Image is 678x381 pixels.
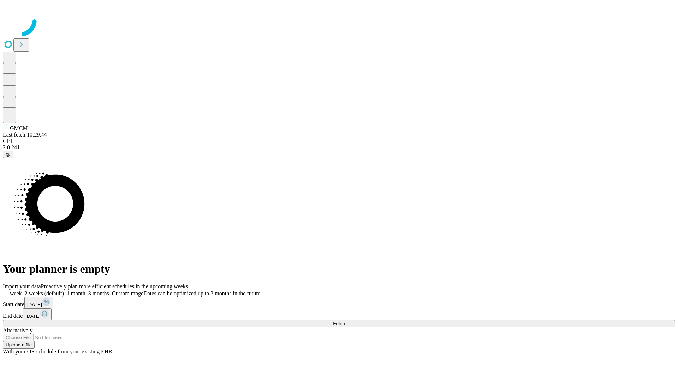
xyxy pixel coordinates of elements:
[3,283,41,289] span: Import your data
[23,308,52,320] button: [DATE]
[3,262,675,276] h1: Your planner is empty
[25,314,40,319] span: [DATE]
[3,297,675,308] div: Start date
[24,297,53,308] button: [DATE]
[3,327,32,333] span: Alternatively
[3,144,675,151] div: 2.0.241
[6,152,11,157] span: @
[3,151,13,158] button: @
[3,320,675,327] button: Fetch
[3,138,675,144] div: GEI
[3,132,47,138] span: Last fetch: 10:29:44
[88,290,109,296] span: 3 months
[41,283,189,289] span: Proactively plan more efficient schedules in the upcoming weeks.
[25,290,64,296] span: 2 weeks (default)
[3,341,35,349] button: Upload a file
[67,290,85,296] span: 1 month
[27,302,42,307] span: [DATE]
[3,308,675,320] div: End date
[333,321,345,326] span: Fetch
[143,290,262,296] span: Dates can be optimized up to 3 months in the future.
[3,349,112,355] span: With your OR schedule from your existing EHR
[10,125,28,131] span: GMCM
[6,290,22,296] span: 1 week
[112,290,143,296] span: Custom range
